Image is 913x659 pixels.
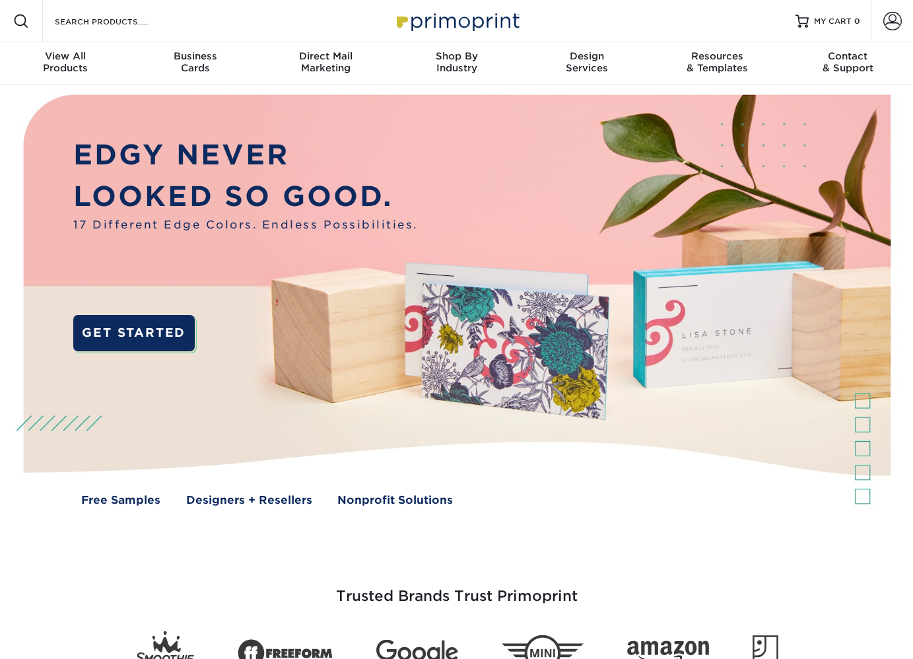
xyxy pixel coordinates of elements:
[131,42,261,85] a: BusinessCards
[522,42,652,85] a: DesignServices
[337,492,453,508] a: Nonprofit Solutions
[131,50,261,74] div: Cards
[652,50,783,74] div: & Templates
[522,50,652,62] span: Design
[391,50,522,74] div: Industry
[53,13,182,29] input: SEARCH PRODUCTS.....
[522,50,652,74] div: Services
[782,42,913,85] a: Contact& Support
[814,16,852,27] span: MY CART
[71,556,843,621] h3: Trusted Brands Trust Primoprint
[73,134,418,175] p: EDGY NEVER
[652,50,783,62] span: Resources
[391,42,522,85] a: Shop ByIndustry
[73,315,195,351] a: GET STARTED
[391,7,523,35] img: Primoprint
[73,176,418,217] p: LOOKED SO GOOD.
[81,492,160,508] a: Free Samples
[854,17,860,26] span: 0
[131,50,261,62] span: Business
[391,50,522,62] span: Shop By
[261,50,391,74] div: Marketing
[186,492,312,508] a: Designers + Resellers
[261,42,391,85] a: Direct MailMarketing
[73,217,418,233] span: 17 Different Edge Colors. Endless Possibilities.
[782,50,913,74] div: & Support
[782,50,913,62] span: Contact
[652,42,783,85] a: Resources& Templates
[261,50,391,62] span: Direct Mail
